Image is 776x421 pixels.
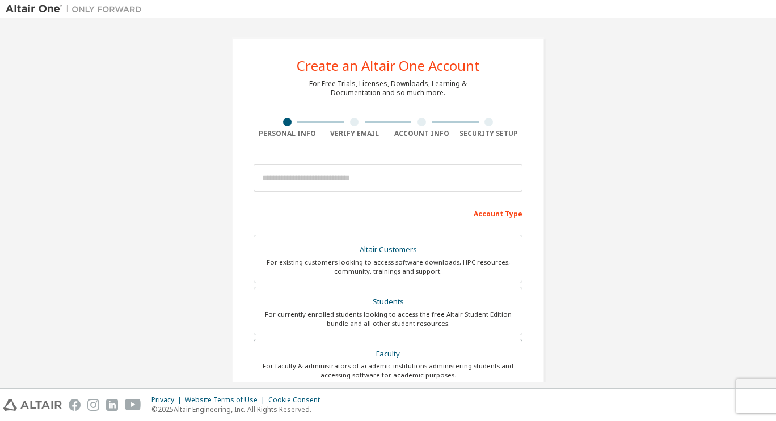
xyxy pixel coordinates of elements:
[321,129,389,138] div: Verify Email
[261,242,515,258] div: Altair Customers
[456,129,523,138] div: Security Setup
[388,129,456,138] div: Account Info
[261,294,515,310] div: Students
[87,399,99,411] img: instagram.svg
[151,405,327,414] p: © 2025 Altair Engineering, Inc. All Rights Reserved.
[6,3,147,15] img: Altair One
[254,129,321,138] div: Personal Info
[261,310,515,328] div: For currently enrolled students looking to access the free Altair Student Edition bundle and all ...
[3,399,62,411] img: altair_logo.svg
[261,258,515,276] div: For existing customers looking to access software downloads, HPC resources, community, trainings ...
[297,59,480,73] div: Create an Altair One Account
[106,399,118,411] img: linkedin.svg
[69,399,81,411] img: facebook.svg
[151,396,185,405] div: Privacy
[185,396,268,405] div: Website Terms of Use
[254,204,522,222] div: Account Type
[125,399,141,411] img: youtube.svg
[261,346,515,362] div: Faculty
[261,362,515,380] div: For faculty & administrators of academic institutions administering students and accessing softwa...
[268,396,327,405] div: Cookie Consent
[309,79,467,97] div: For Free Trials, Licenses, Downloads, Learning & Documentation and so much more.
